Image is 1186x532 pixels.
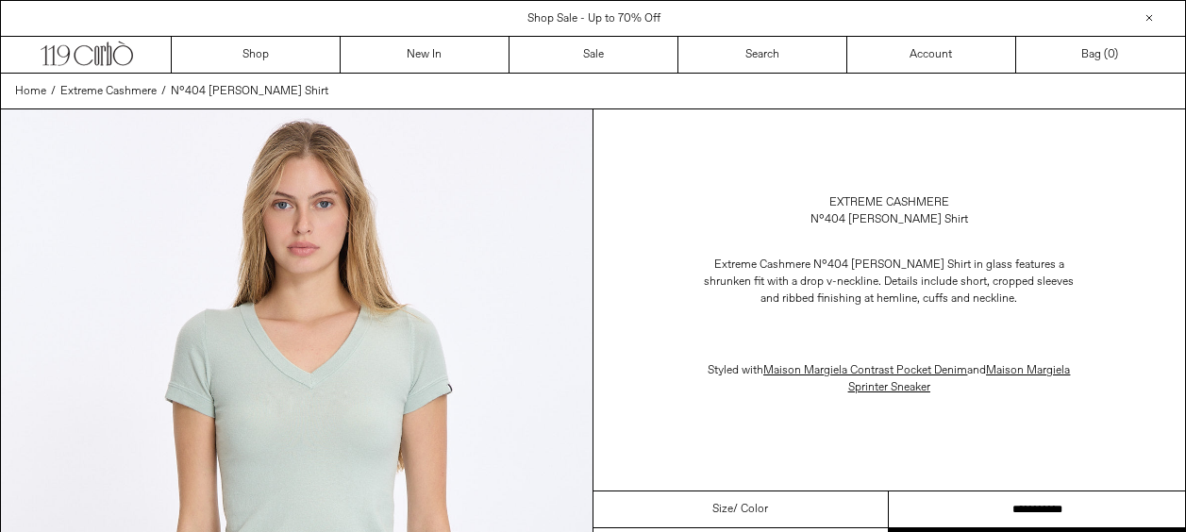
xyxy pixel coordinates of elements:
[829,194,949,211] a: Extreme Cashmere
[708,363,1070,395] span: Styled with and
[161,83,166,100] span: /
[341,37,509,73] a: New In
[700,247,1077,317] p: Extreme Cashmere N°404 [PERSON_NAME] Shirt in glass features a shrunken fit with a drop v-necklin...
[172,37,341,73] a: Shop
[847,37,1016,73] a: Account
[60,83,157,100] a: Extreme Cashmere
[763,363,967,378] a: Maison Margiela Contrast Pocket Denim
[171,84,328,99] span: N°404 [PERSON_NAME] Shirt
[51,83,56,100] span: /
[509,37,678,73] a: Sale
[15,84,46,99] span: Home
[1108,47,1114,62] span: 0
[810,211,968,228] div: N°404 [PERSON_NAME] Shirt
[60,84,157,99] span: Extreme Cashmere
[171,83,328,100] a: N°404 [PERSON_NAME] Shirt
[733,501,768,518] span: / Color
[1016,37,1185,73] a: Bag ()
[15,83,46,100] a: Home
[712,501,733,518] span: Size
[678,37,847,73] a: Search
[1108,46,1118,63] span: )
[527,11,660,26] a: Shop Sale - Up to 70% Off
